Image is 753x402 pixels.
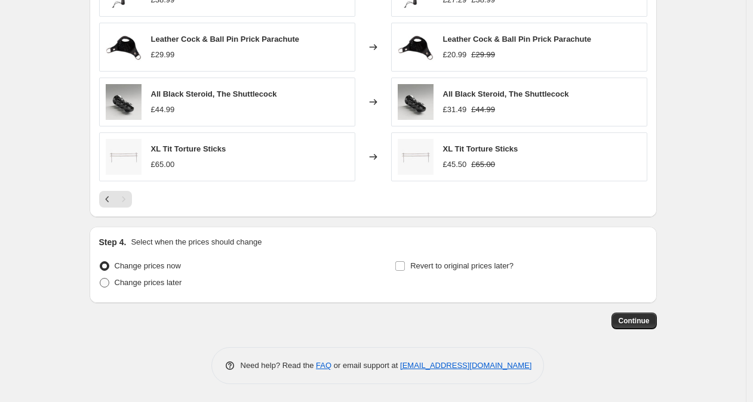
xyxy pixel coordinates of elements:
[106,29,142,65] img: leather-cock-ball-pin-prick-parachute-fetters-p-09452-541494_80x.jpg
[471,160,495,169] span: £65.00
[131,236,262,248] p: Select when the prices should change
[151,144,226,153] span: XL Tit Torture Sticks
[400,361,531,370] a: [EMAIL_ADDRESS][DOMAIN_NAME]
[331,361,400,370] span: or email support at
[316,361,331,370] a: FAQ
[619,316,650,326] span: Continue
[398,84,434,120] img: all-black-steroid-the-shuttlecock-all-black-5420044224722-581725_80x.jpg
[611,313,657,329] button: Continue
[443,35,592,44] span: Leather Cock & Ball Pin Prick Parachute
[106,84,142,120] img: all-black-steroid-the-shuttlecock-all-black-5420044224722-581725_80x.jpg
[151,105,175,114] span: £44.99
[443,89,569,98] span: All Black Steroid, The Shuttlecock
[115,278,182,287] span: Change prices later
[151,50,175,59] span: £29.99
[151,35,300,44] span: Leather Cock & Ball Pin Prick Parachute
[241,361,316,370] span: Need help? Read the
[151,89,277,98] span: All Black Steroid, The Shuttlecock
[443,50,467,59] span: £20.99
[398,29,434,65] img: leather-cock-ball-pin-prick-parachute-fetters-p-09452-541494_80x.jpg
[398,139,434,175] img: breast-mangles-regulation-p02856-109077_80x.jpg
[151,160,175,169] span: £65.00
[443,144,518,153] span: XL Tit Torture Sticks
[99,191,132,208] nav: Pagination
[99,236,127,248] h2: Step 4.
[410,261,514,270] span: Revert to original prices later?
[115,261,181,270] span: Change prices now
[471,50,495,59] span: £29.99
[471,105,495,114] span: £44.99
[106,139,142,175] img: breast-mangles-regulation-p02856-109077_80x.jpg
[443,105,467,114] span: £31.49
[443,160,467,169] span: £45.50
[99,191,116,208] button: Previous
